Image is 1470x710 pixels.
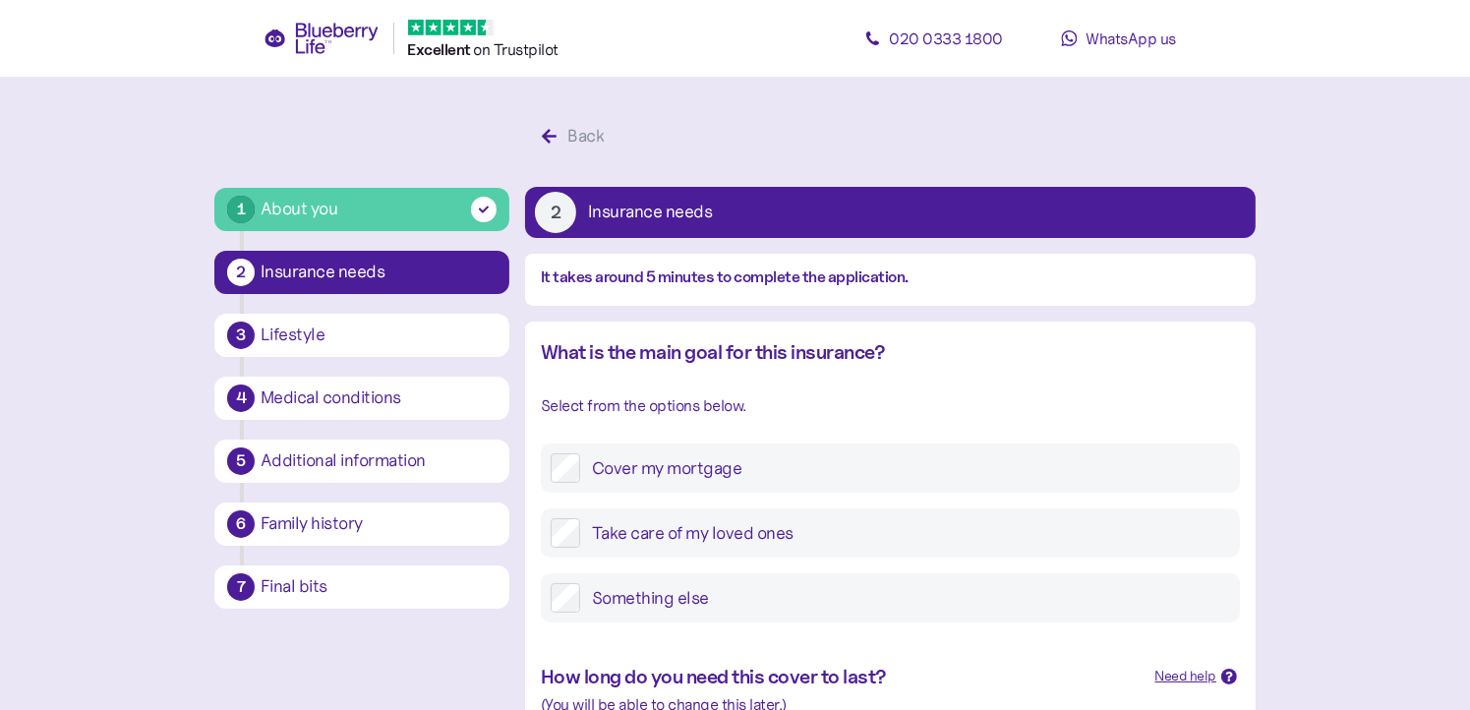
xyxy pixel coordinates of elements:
[535,192,576,233] div: 2
[214,314,509,357] button: 3Lifestyle
[227,322,255,349] div: 3
[525,116,626,157] button: Back
[214,188,509,231] button: 1About you
[261,326,497,344] div: Lifestyle
[261,196,338,222] div: About you
[588,204,713,221] div: Insurance needs
[541,393,1240,418] div: Select from the options below.
[541,662,1140,692] div: How long do you need this cover to last?
[214,565,509,609] button: 7Final bits
[227,259,255,286] div: 2
[846,19,1023,58] a: 020 0333 1800
[567,123,604,149] div: Back
[214,251,509,294] button: 2Insurance needs
[541,337,1240,368] div: What is the main goal for this insurance?
[214,503,509,546] button: 6Family history
[408,40,474,59] span: Excellent ️
[227,510,255,538] div: 6
[580,518,1230,548] label: Take care of my loved ones
[227,196,255,223] div: 1
[580,583,1230,613] label: Something else
[227,447,255,475] div: 5
[525,187,1256,238] button: 2Insurance needs
[474,39,559,59] span: on Trustpilot
[261,578,497,596] div: Final bits
[261,515,497,533] div: Family history
[261,452,497,470] div: Additional information
[261,264,497,281] div: Insurance needs
[889,29,1003,48] span: 020 0333 1800
[214,377,509,420] button: 4Medical conditions
[261,389,497,407] div: Medical conditions
[214,440,509,483] button: 5Additional information
[580,453,1230,483] label: Cover my mortgage
[541,266,1240,290] div: It takes around 5 minutes to complete the application.
[227,573,255,601] div: 7
[227,385,255,412] div: 4
[1155,666,1217,687] div: Need help
[1030,19,1207,58] a: WhatsApp us
[1086,29,1176,48] span: WhatsApp us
